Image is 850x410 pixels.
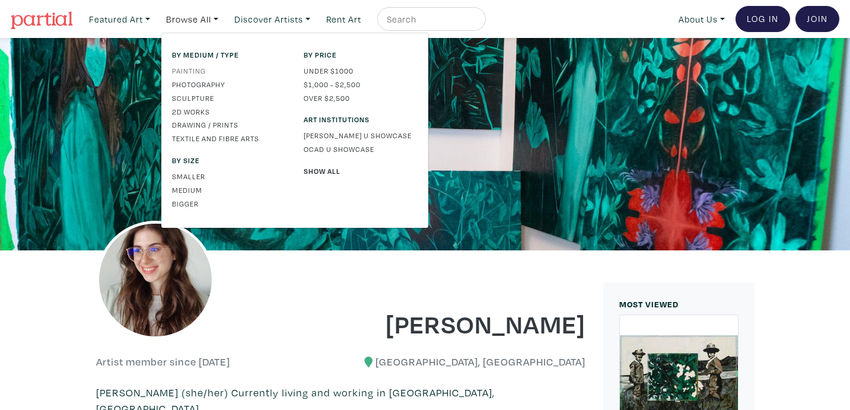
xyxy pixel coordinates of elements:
[96,221,215,339] img: phpThumb.php
[673,7,730,31] a: About Us
[96,355,230,368] h6: Artist member since [DATE]
[172,185,286,195] a: Medium
[172,171,286,182] a: Smaller
[349,307,585,339] h1: [PERSON_NAME]
[172,93,286,103] a: Sculpture
[304,79,418,90] a: $1,000 - $2,500
[172,133,286,144] a: Textile and Fibre Arts
[349,355,585,368] h6: [GEOGRAPHIC_DATA], [GEOGRAPHIC_DATA]
[304,114,418,125] span: Art Institutions
[172,198,286,209] a: Bigger
[172,65,286,76] a: Painting
[304,144,418,154] a: OCAD U Showcase
[84,7,155,31] a: Featured Art
[172,155,286,166] span: By size
[304,49,418,60] span: By price
[172,49,286,60] span: By medium / type
[304,65,418,76] a: Under $1000
[795,6,839,32] a: Join
[386,12,475,27] input: Search
[161,33,429,228] div: Featured Art
[304,93,418,103] a: Over $2,500
[619,298,679,310] small: MOST VIEWED
[304,130,418,141] a: [PERSON_NAME] U Showcase
[321,7,367,31] a: Rent Art
[172,79,286,90] a: Photography
[172,119,286,130] a: Drawing / Prints
[304,166,418,176] a: Show All
[229,7,316,31] a: Discover Artists
[161,7,224,31] a: Browse All
[736,6,790,32] a: Log In
[172,106,286,117] a: 2D works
